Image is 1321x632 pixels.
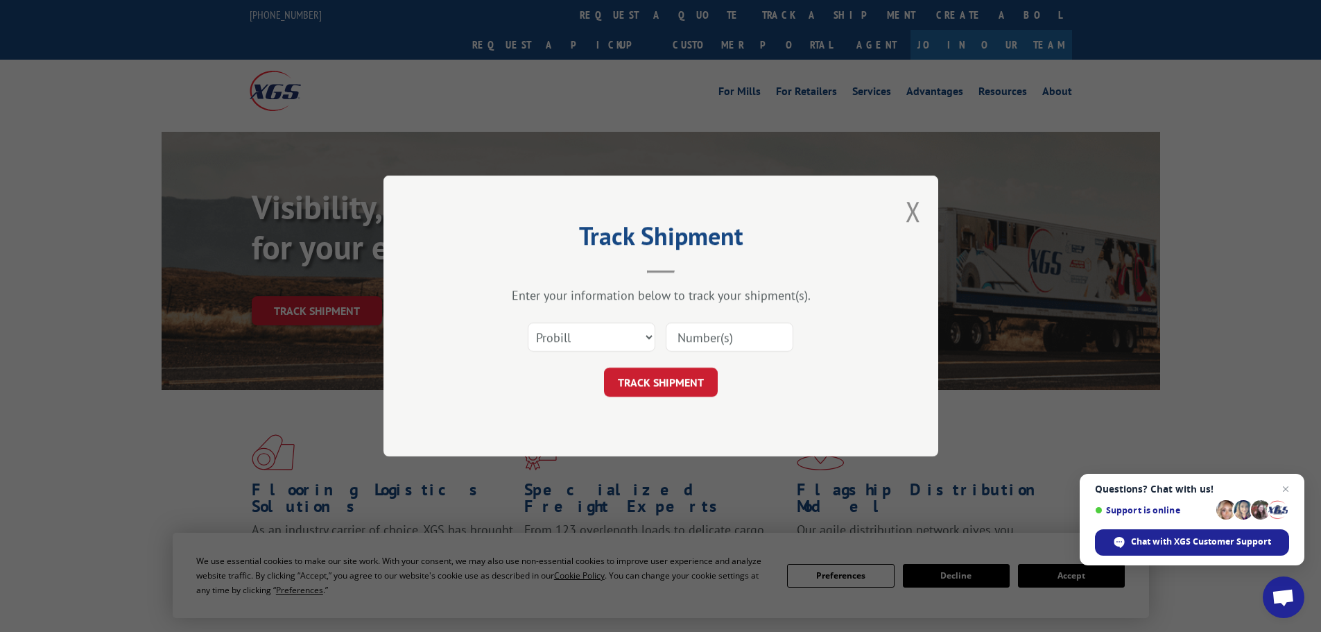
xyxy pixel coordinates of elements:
[906,193,921,230] button: Close modal
[666,323,793,352] input: Number(s)
[453,287,869,303] div: Enter your information below to track your shipment(s).
[1095,529,1289,556] span: Chat with XGS Customer Support
[1095,484,1289,495] span: Questions? Chat with us!
[453,226,869,253] h2: Track Shipment
[1131,536,1271,548] span: Chat with XGS Customer Support
[1263,577,1304,618] a: Open chat
[1095,505,1211,515] span: Support is online
[604,368,718,397] button: TRACK SHIPMENT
